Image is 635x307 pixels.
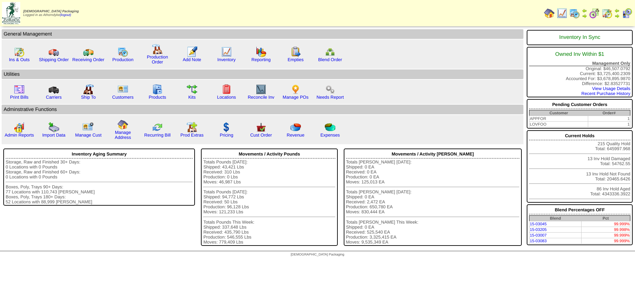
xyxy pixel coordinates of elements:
[75,133,101,138] a: Manage Cust
[318,57,342,62] a: Blend Order
[147,54,168,64] a: Production Order
[614,8,620,13] img: arrowleft.gif
[112,57,134,62] a: Production
[290,84,301,95] img: po.png
[221,84,232,95] img: locations.gif
[118,119,128,130] img: home.gif
[187,84,197,95] img: workflow.gif
[588,116,630,122] td: 1
[2,69,523,79] td: Utilities
[144,133,170,138] a: Recurring Bill
[529,61,630,66] div: Management Only
[112,95,134,100] a: Customers
[530,233,547,238] a: 15-03007
[529,206,630,214] div: Blend Percentages OFF
[529,132,630,140] div: Current Holds
[317,95,344,100] a: Needs Report
[220,133,233,138] a: Pricing
[256,47,266,57] img: graph.gif
[588,110,630,116] th: Order#
[529,100,630,109] div: Pending Customer Orders
[557,8,567,19] img: line_graph.gif
[589,8,600,19] img: calendarblend.gif
[622,8,632,19] img: calendarcustomer.gif
[46,95,61,100] a: Carriers
[251,57,271,62] a: Reporting
[115,130,131,140] a: Manage Address
[320,133,340,138] a: Expenses
[9,57,30,62] a: Ins & Outs
[530,239,547,243] a: 15-03083
[527,47,633,97] div: Original: $46,507.0792 Current: $3,725,400.2309 Accounted For: $3,678,895.9870 Difference: $2.835...
[582,91,630,96] a: Recent Purchase History
[203,150,335,158] div: Movements / Activity Pounds
[529,31,630,44] div: Inventory In Sync
[582,13,587,19] img: arrowright.gif
[283,95,309,100] a: Manage POs
[288,57,304,62] a: Empties
[614,13,620,19] img: arrowright.gif
[180,133,204,138] a: Prod Extras
[291,253,344,256] span: [DEMOGRAPHIC_DATA] Packaging
[325,47,335,57] img: network.png
[581,238,630,244] td: 99.999%
[60,13,71,17] a: (logout)
[221,47,232,57] img: line_graph.gif
[2,29,523,39] td: General Management
[530,222,547,226] a: 15-03045
[530,227,547,232] a: 15-03205
[188,95,196,100] a: Kits
[346,159,520,245] div: Totals [PERSON_NAME] [DATE]: Shipped: 0 EA Received: 0 EA Production: 0 EA Moves: 125,013 EA Tota...
[82,122,95,133] img: managecust.png
[83,84,94,95] img: factory2.gif
[529,122,588,127] td: LOVFOO
[187,47,197,57] img: orders.gif
[529,110,588,116] th: Customer
[10,95,29,100] a: Print Bills
[290,47,301,57] img: workorder.gif
[581,221,630,227] td: 99.999%
[118,84,128,95] img: customers.gif
[6,159,193,204] div: Storage, Raw and Finished 30+ Days: 0 Locations with 0 Pounds Storage, Raw and Finished 60+ Days:...
[14,47,25,57] img: calendarinout.gif
[290,122,301,133] img: pie_chart.png
[81,95,96,100] a: Ship To
[529,116,588,122] td: APPFOR
[602,8,612,19] img: calendarinout.gif
[48,122,59,133] img: import.gif
[250,133,272,138] a: Cust Order
[217,95,236,100] a: Locations
[2,105,523,114] td: Adminstrative Functions
[152,122,163,133] img: reconcile.gif
[256,84,266,95] img: line_graph2.gif
[346,150,520,158] div: Movements / Activity [PERSON_NAME]
[221,122,232,133] img: dollar.gif
[23,10,79,17] span: Logged in as Athorndyke
[23,10,79,13] span: [DEMOGRAPHIC_DATA] Packaging
[2,2,20,24] img: zoroco-logo-small.webp
[527,130,633,203] div: 215 Quality Hold Total: 645997.968 13 Inv Hold Damaged Total: 54762.55 13 Inv Hold Not Found Tota...
[529,48,630,61] div: Owned Inv Within $1
[14,122,25,133] img: graph2.png
[83,47,94,57] img: truck2.gif
[581,233,630,238] td: 99.999%
[5,133,34,138] a: Admin Reports
[183,57,201,62] a: Add Note
[72,57,104,62] a: Receiving Order
[152,44,163,54] img: factory.gif
[581,216,630,221] th: Pct
[6,150,193,158] div: Inventory Aging Summary
[588,122,630,127] td: 1
[149,95,166,100] a: Products
[325,84,335,95] img: workflow.png
[287,133,304,138] a: Revenue
[42,133,65,138] a: Import Data
[118,47,128,57] img: calendarprod.gif
[203,159,335,245] div: Totals Pounds [DATE]: Shipped: 43,421 Lbs Received: 310 Lbs Production: 0 Lbs Moves: 46,987 Lbs T...
[544,8,555,19] img: home.gif
[48,84,59,95] img: truck3.gif
[529,216,582,221] th: Blend
[256,122,266,133] img: cust_order.png
[39,57,69,62] a: Shipping Order
[152,84,163,95] img: cabinet.gif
